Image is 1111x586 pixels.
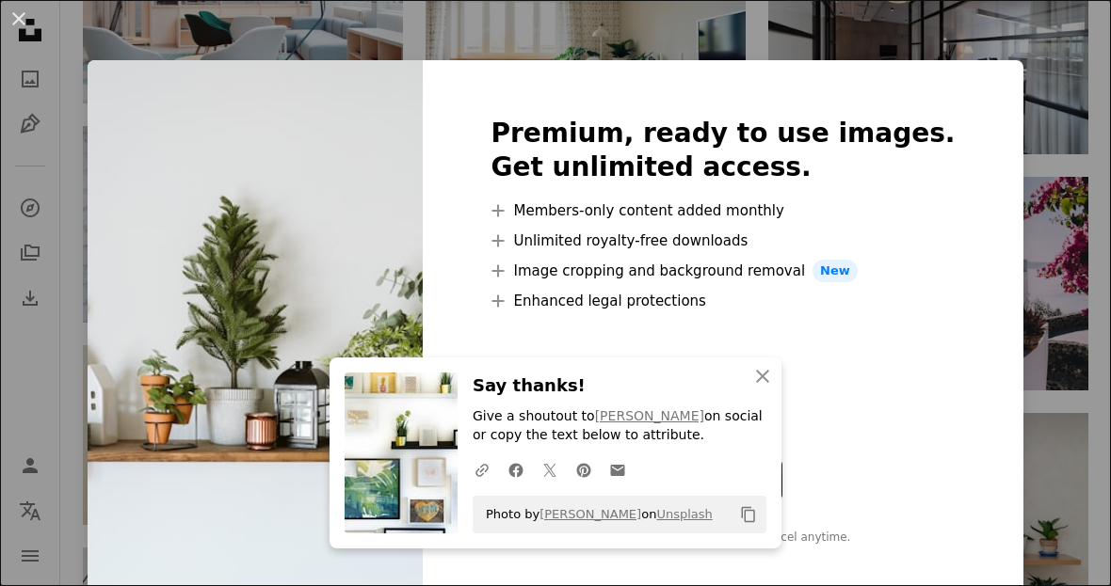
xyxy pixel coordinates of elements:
[733,499,765,531] button: Copy to clipboard
[533,451,567,488] a: Share on Twitter
[491,230,955,252] li: Unlimited royalty-free downloads
[499,451,533,488] a: Share on Facebook
[491,290,955,312] li: Enhanced legal protections
[491,117,955,184] h2: Premium, ready to use images. Get unlimited access.
[656,507,712,521] a: Unsplash
[813,260,858,282] span: New
[491,199,955,222] li: Members-only content added monthly
[473,407,766,445] p: Give a shoutout to on social or copy the text below to attribute.
[476,499,713,530] span: Photo by on
[601,451,635,488] a: Share over email
[473,372,766,400] h3: Say thanks!
[595,408,704,423] a: [PERSON_NAME]
[539,507,641,521] a: [PERSON_NAME]
[491,260,955,282] li: Image cropping and background removal
[567,451,601,488] a: Share on Pinterest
